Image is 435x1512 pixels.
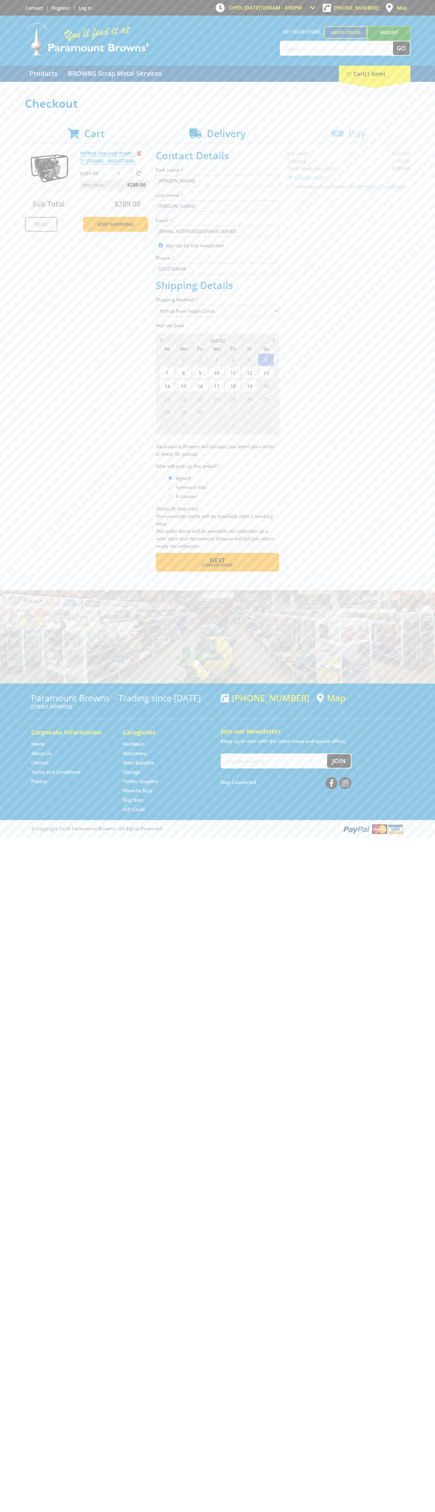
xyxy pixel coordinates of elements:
[156,191,279,199] label: Last name
[225,380,241,392] span: 18
[123,741,145,747] a: Go to the Hardware page
[174,491,199,502] label: A Courier
[242,393,257,405] span: 26
[221,754,327,768] input: Your email address
[324,26,367,39] a: Gepps Cross
[176,345,192,353] span: Mo
[123,787,152,794] a: Go to the Wheelie Bins page
[176,419,192,431] span: 6
[258,380,274,392] span: 20
[31,693,215,703] h3: Paramount Browns' - Trading since [DATE]
[114,199,141,209] span: $289.00
[317,693,345,703] a: View a map of Gepps Cross location
[280,41,393,55] input: Search
[327,754,351,768] button: Join
[63,66,166,82] a: Go to the BROWNS Scrap Metal Services page
[210,556,225,564] span: Next
[209,353,224,366] span: 3
[156,254,279,262] label: Phone
[209,393,224,405] span: 24
[192,380,208,392] span: 16
[156,279,279,291] h2: Shipping Details
[83,217,148,232] a: Keep Shopping
[123,750,147,757] a: Go to the Machinery page
[192,406,208,418] span: 30
[258,345,274,353] span: Sa
[31,769,80,775] a: Go to the Terms and Conditions page
[80,180,148,189] p: Item total:
[52,5,70,11] a: Go to the registration page
[159,393,175,405] span: 21
[207,127,246,140] span: Delivery
[393,41,410,55] button: Go
[137,150,141,156] a: Remove from cart
[159,345,175,353] span: Su
[31,728,110,737] h5: Corporate Information
[210,338,225,344] span: [DATE]
[258,366,274,379] span: 13
[123,797,143,803] a: Go to the Skip Bins page
[159,380,175,392] span: 14
[159,353,175,366] span: 31
[365,70,385,77] span: (1 item)
[176,366,192,379] span: 8
[209,406,224,418] span: 1
[168,485,172,489] input: Please select who will pick up the order.
[156,305,279,317] select: Please select a shipping method.
[169,563,266,567] span: Confirm order
[156,166,279,174] label: First name
[156,462,279,470] label: Who will pick up the order?
[174,473,192,483] label: Myself
[192,345,208,353] span: Tu
[192,393,208,405] span: 23
[367,26,410,50] a: Mount [PERSON_NAME]
[242,345,257,353] span: Fr
[221,693,309,703] div: [PHONE_NUMBER]
[159,366,175,379] span: 7
[123,806,145,813] a: Go to the Gift Cards page
[156,150,279,161] h2: Contact Details
[168,476,172,480] input: Please select who will pick up the order.
[225,353,241,366] span: 4
[192,419,208,431] span: 7
[31,778,47,785] a: Go to the Privacy page
[176,353,192,366] span: 1
[168,494,172,498] input: Please select who will pick up the order.
[31,759,49,766] a: Go to the Contact page
[258,353,274,366] span: 6
[225,406,241,418] span: 2
[209,366,224,379] span: 10
[156,506,274,549] em: Photo ID Required. Non-preorder items will be available after 5 working days Pre-order items will...
[174,482,209,492] label: Someone Else
[258,406,274,418] span: 4
[280,26,324,37] span: Set your store
[79,5,92,11] a: Log in
[156,553,279,572] button: Next Confirm order
[209,345,224,353] span: We
[242,353,257,366] span: 5
[31,703,215,710] p: [STREET_ADDRESS]
[123,728,202,737] h5: Categories
[156,217,279,224] label: Email
[156,226,279,237] input: Please enter your email address.
[225,345,241,353] span: Th
[260,4,302,11] span: 10:00am - 4:00pm
[176,380,192,392] span: 15
[166,242,224,249] label: Sign up for the newsletter
[221,737,404,745] p: Keep up to date with the latest news and special offers.
[242,406,257,418] span: 3
[84,127,105,140] span: Cart
[242,366,257,379] span: 12
[192,366,208,379] span: 9
[32,199,64,209] span: Sub Total
[339,66,410,82] div: Cart
[221,727,404,736] h5: Join our Newsletter
[209,380,224,392] span: 17
[156,443,275,457] em: Paramount Browns will contact you when your order is ready for pickup
[159,406,175,418] span: 28
[31,741,44,747] a: Go to the Home page
[25,22,149,56] img: Paramount Browns'
[156,200,279,212] input: Please enter your last name.
[192,353,208,366] span: 2
[156,322,279,329] label: Pick Up Date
